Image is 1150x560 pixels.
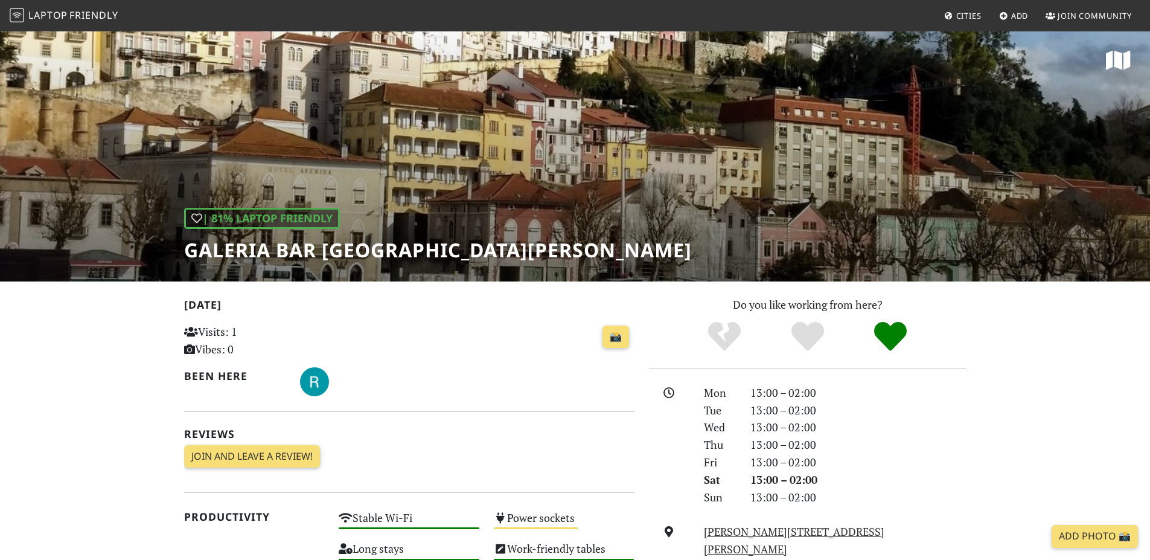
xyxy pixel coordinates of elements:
div: Yes [766,320,849,353]
span: Friendly [69,8,118,22]
span: Cities [956,10,982,21]
div: Thu [697,436,743,454]
span: Join Community [1058,10,1132,21]
a: LaptopFriendly LaptopFriendly [10,5,118,27]
div: Sat [697,471,743,489]
div: 13:00 – 02:00 [743,402,974,419]
div: Fri [697,454,743,471]
a: Cities [939,5,986,27]
div: Power sockets [487,508,642,539]
h1: Galeria Bar [GEOGRAPHIC_DATA][PERSON_NAME] [184,239,692,262]
div: 13:00 – 02:00 [743,384,974,402]
h2: [DATE] [184,298,634,316]
div: Tue [697,402,743,419]
div: 13:00 – 02:00 [743,454,974,471]
a: Join Community [1041,5,1137,27]
h2: Been here [184,370,286,382]
h2: Reviews [184,428,634,440]
div: Definitely! [849,320,932,353]
div: Mon [697,384,743,402]
div: 13:00 – 02:00 [743,489,974,506]
a: 📸 [602,326,629,349]
div: | 81% Laptop Friendly [184,208,340,229]
a: Add Photo 📸 [1052,525,1138,548]
h2: Productivity [184,510,325,523]
div: 13:00 – 02:00 [743,436,974,454]
span: Laptop [28,8,68,22]
div: Stable Wi-Fi [331,508,487,539]
span: RRGRi . [300,373,329,388]
a: Add [994,5,1033,27]
div: No [683,320,766,353]
div: 13:00 – 02:00 [743,471,974,489]
a: Join and leave a review! [184,445,320,468]
img: LaptopFriendly [10,8,24,22]
p: Visits: 1 Vibes: 0 [184,323,325,358]
div: Wed [697,419,743,436]
div: Sun [697,489,743,506]
img: 1689-rrgri.jpg [300,367,329,396]
a: [PERSON_NAME][STREET_ADDRESS][PERSON_NAME] [704,524,884,556]
div: 13:00 – 02:00 [743,419,974,436]
p: Do you like working from here? [649,296,966,314]
span: Add [1011,10,1029,21]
